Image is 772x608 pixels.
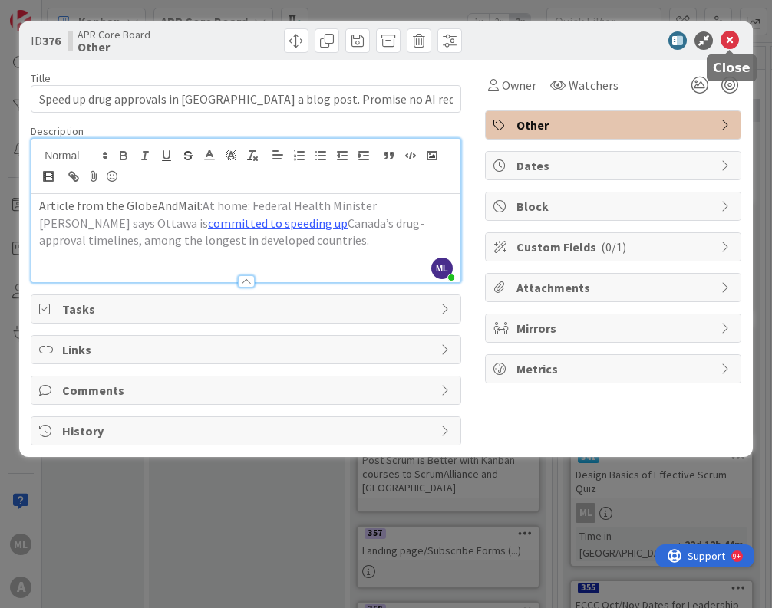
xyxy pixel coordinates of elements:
span: Support [32,2,70,21]
span: Mirrors [516,319,713,337]
span: Owner [502,76,536,94]
p: Article from the GlobeAndMail: [39,197,453,249]
a: committed to speeding up [208,215,348,231]
span: Comments [62,381,433,399]
h5: Close [713,61,751,75]
span: Custom Fields [516,238,713,256]
span: Description [31,124,84,138]
span: APR Core Board [78,28,150,41]
span: History [62,422,433,440]
span: ( 0/1 ) [601,239,626,255]
label: Title [31,71,51,85]
input: type card name here... [31,85,461,113]
div: 9+ [78,6,85,18]
span: Watchers [569,76,619,94]
span: Block [516,197,713,215]
span: ML [431,258,453,279]
span: Tasks [62,300,433,318]
span: Dates [516,156,713,175]
span: Attachments [516,278,713,297]
span: Other [516,116,713,134]
span: Metrics [516,360,713,378]
b: 376 [42,33,61,48]
span: Links [62,340,433,359]
span: Canada’s drug-approval timelines, among the longest in developed countries. [39,215,424,248]
span: At home: Federal Health Minister [PERSON_NAME] says Ottawa is [39,198,379,231]
b: Other [78,41,150,53]
span: ID [31,31,61,50]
